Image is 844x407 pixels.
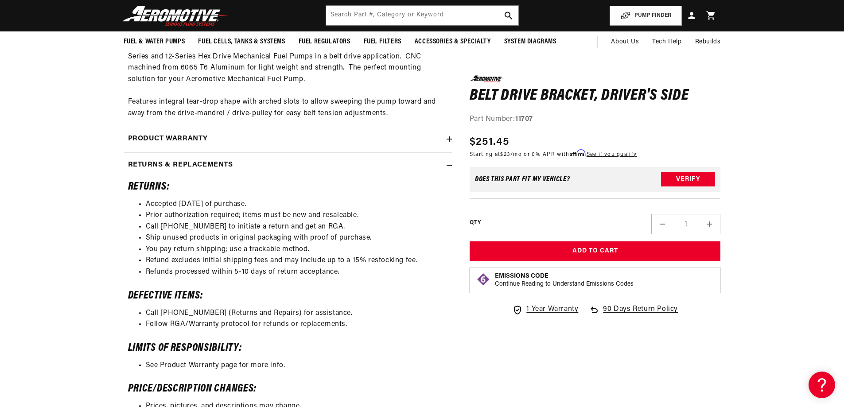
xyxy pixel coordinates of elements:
h4: Returns: [128,182,447,192]
label: QTY [470,219,481,227]
span: Accessories & Specialty [415,37,491,47]
summary: Tech Help [646,31,688,53]
button: Verify [661,172,715,186]
summary: Rebuilds [688,31,727,53]
summary: Fuel Regulators [292,31,357,52]
li: Follow RGA/Warranty protocol for refunds or replacements. [146,319,447,330]
summary: Fuel Filters [357,31,408,52]
a: See if you qualify - Learn more about Affirm Financing (opens in modal) [587,151,637,157]
strong: Emissions Code [495,273,548,279]
span: System Diagrams [504,37,556,47]
span: $23 [500,151,510,157]
summary: Fuel & Water Pumps [117,31,192,52]
p: Continue Reading to Understand Emissions Codes [495,280,634,288]
span: 1 Year Warranty [526,304,578,315]
img: Emissions code [476,272,490,287]
span: Billet mounting bracket provides a reliable mounting platform for Aeromotive Spur Gear, 6-Series ... [128,42,435,83]
button: Add to Cart [470,241,721,261]
summary: Product warranty [124,126,452,152]
span: Affirm [570,149,585,156]
h4: Defective Items: [128,291,447,301]
div: Part Number: [470,114,721,125]
summary: Returns & replacements [124,152,452,178]
h4: Price/Description Changes: [128,384,447,394]
h2: Returns & replacements [128,159,233,171]
span: $251.45 [470,134,509,150]
h1: Belt Drive Bracket, Driver's Side [470,89,721,103]
button: PUMP FINDER [610,6,682,26]
span: Rebuilds [695,37,721,47]
li: Refunds processed within 5-10 days of return acceptance. [146,267,447,278]
li: Ship unused products in original packaging with proof of purchase. [146,233,447,244]
span: Fuel Cells, Tanks & Systems [198,37,285,47]
strong: 11707 [515,116,533,123]
span: About Us [611,39,639,45]
li: Accepted [DATE] of purchase. [146,199,447,210]
span: 90 Days Return Policy [603,304,678,324]
h4: Limits of Responsibility: [128,344,447,353]
li: Call [PHONE_NUMBER] to initiate a return and get an RGA. [146,221,447,233]
a: 1 Year Warranty [512,304,578,315]
h2: Product warranty [128,133,208,145]
span: Tech Help [652,37,681,47]
p: Starting at /mo or 0% APR with . [470,150,637,158]
li: See Product Warranty page for more info. [146,360,447,372]
li: You pay return shipping; use a trackable method. [146,244,447,256]
button: Emissions CodeContinue Reading to Understand Emissions Codes [495,272,634,288]
summary: System Diagrams [498,31,563,52]
a: 90 Days Return Policy [589,304,678,324]
button: search button [499,6,518,25]
div: Does This part fit My vehicle? [475,176,570,183]
summary: Fuel Cells, Tanks & Systems [191,31,292,52]
span: Fuel & Water Pumps [124,37,185,47]
li: Refund excludes initial shipping fees and may include up to a 15% restocking fee. [146,255,447,267]
img: Aeromotive [120,5,231,26]
span: Features integral tear-drop shape with arched slots to allow sweeping the pump toward and away fr... [128,98,436,117]
li: Prior authorization required; items must be new and resaleable. [146,210,447,221]
span: Fuel Regulators [299,37,350,47]
li: Call [PHONE_NUMBER] (Returns and Repairs) for assistance. [146,308,447,319]
summary: Accessories & Specialty [408,31,498,52]
span: Fuel Filters [364,37,401,47]
input: Search by Part Number, Category or Keyword [326,6,518,25]
a: About Us [604,31,646,53]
